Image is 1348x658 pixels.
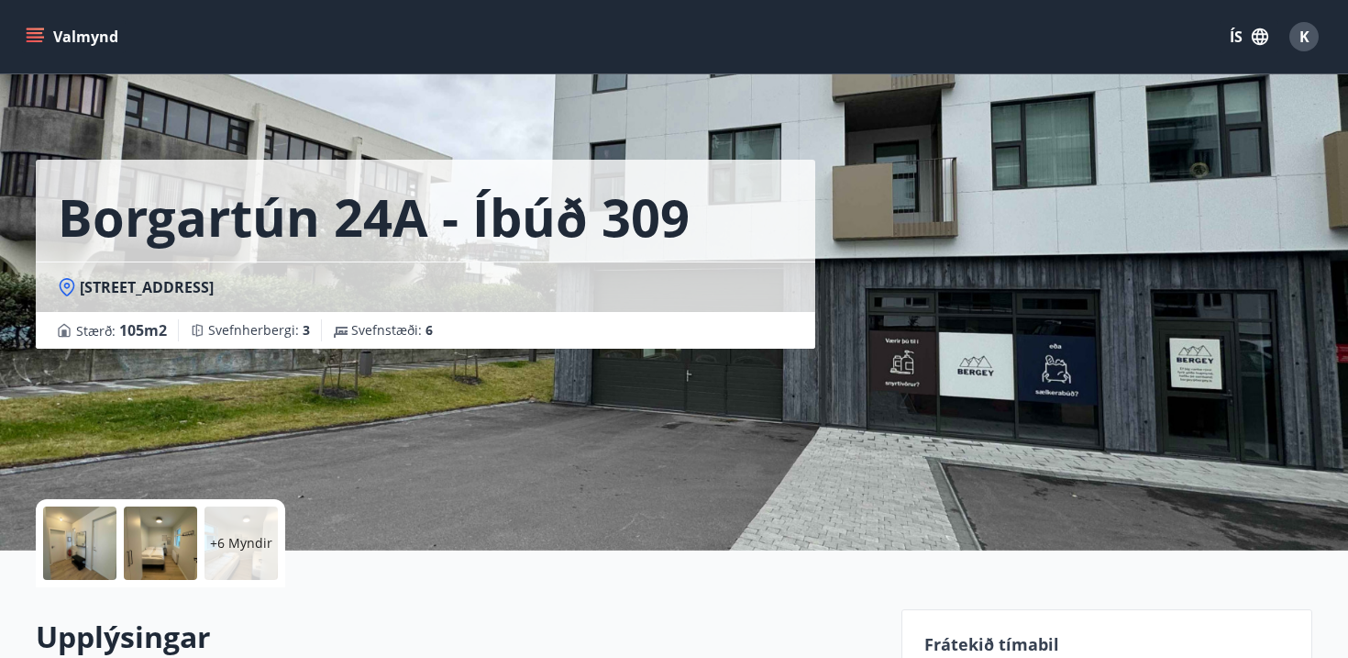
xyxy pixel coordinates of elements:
button: ÍS [1220,20,1278,53]
span: 3 [303,321,310,339]
span: K [1299,27,1309,47]
p: Frátekið tímabil [924,632,1289,656]
span: Svefnstæði : [351,321,433,340]
h1: Borgartún 24A - íbúð 309 [58,182,690,251]
span: [STREET_ADDRESS] [80,277,214,297]
span: 6 [425,321,433,339]
p: +6 Myndir [210,534,272,552]
span: Stærð : [76,319,167,341]
span: 105 m2 [119,320,167,340]
span: Svefnherbergi : [208,321,310,340]
button: K [1282,15,1326,59]
h2: Upplýsingar [36,617,879,657]
button: menu [22,20,126,53]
